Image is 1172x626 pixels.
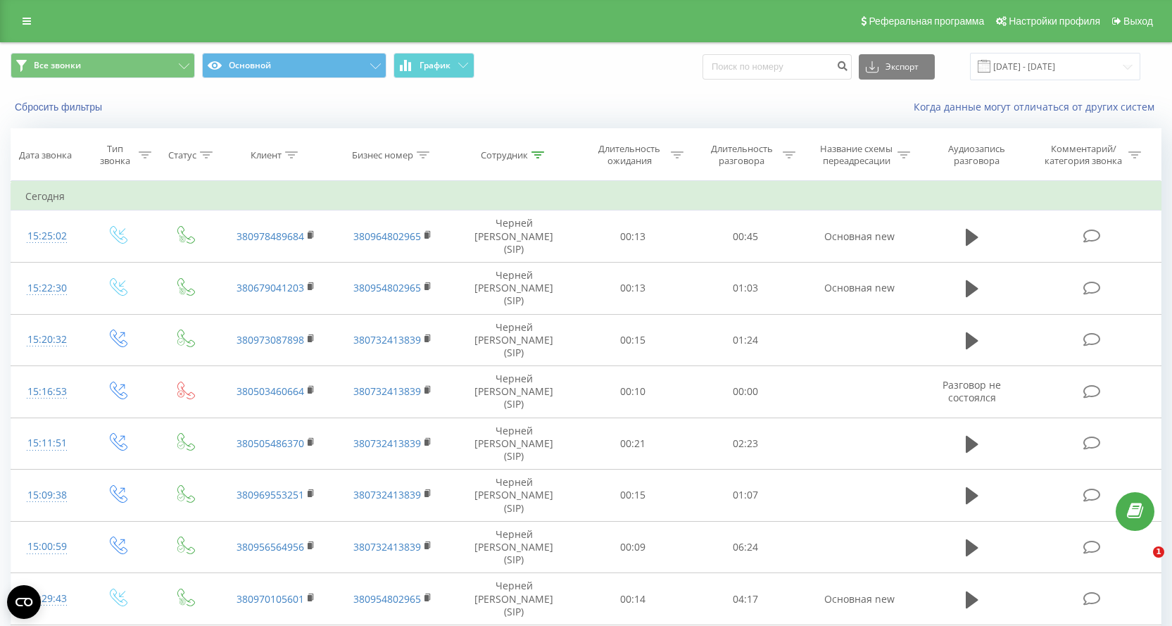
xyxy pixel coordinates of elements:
[689,314,802,366] td: 01:24
[1153,546,1164,558] span: 1
[1124,546,1158,580] iframe: Intercom live chat
[25,326,69,353] div: 15:20:32
[237,592,304,606] a: 380970105601
[25,223,69,250] div: 15:25:02
[689,418,802,470] td: 02:23
[576,211,689,263] td: 00:13
[353,281,421,294] a: 380954802965
[819,143,894,167] div: Название схемы переадресации
[352,149,413,161] div: Бизнес номер
[576,262,689,314] td: 00:13
[353,384,421,398] a: 380732413839
[576,470,689,522] td: 00:15
[1042,143,1125,167] div: Комментарий/категория звонка
[481,149,528,161] div: Сотрудник
[689,262,802,314] td: 01:03
[702,54,852,80] input: Поиск по номеру
[689,470,802,522] td: 01:07
[576,314,689,366] td: 00:15
[704,143,779,167] div: Длительность разговора
[914,100,1161,113] a: Когда данные могут отличаться от других систем
[353,437,421,450] a: 380732413839
[420,61,450,70] span: График
[7,585,41,619] button: Open CMP widget
[25,482,69,509] div: 15:09:38
[25,378,69,406] div: 15:16:53
[237,540,304,553] a: 380956564956
[353,540,421,553] a: 380732413839
[689,211,802,263] td: 00:45
[168,149,196,161] div: Статус
[202,53,386,78] button: Основной
[34,60,81,71] span: Все звонки
[576,418,689,470] td: 00:21
[451,211,577,263] td: Черней [PERSON_NAME] (SIP)
[25,275,69,302] div: 15:22:30
[451,418,577,470] td: Черней [PERSON_NAME] (SIP)
[451,366,577,418] td: Черней [PERSON_NAME] (SIP)
[576,366,689,418] td: 00:10
[11,182,1161,211] td: Сегодня
[801,573,918,625] td: Основная new
[592,143,667,167] div: Длительность ожидания
[25,585,69,613] div: 14:29:43
[576,521,689,573] td: 00:09
[11,53,195,78] button: Все звонки
[451,262,577,314] td: Черней [PERSON_NAME] (SIP)
[237,384,304,398] a: 380503460664
[689,573,802,625] td: 04:17
[689,366,802,418] td: 00:00
[95,143,134,167] div: Тип звонка
[576,573,689,625] td: 00:14
[353,333,421,346] a: 380732413839
[393,53,474,78] button: График
[251,149,282,161] div: Клиент
[931,143,1023,167] div: Аудиозапись разговора
[237,333,304,346] a: 380973087898
[451,573,577,625] td: Черней [PERSON_NAME] (SIP)
[801,211,918,263] td: Основная new
[353,230,421,243] a: 380964802965
[943,378,1001,404] span: Разговор не состоялся
[451,470,577,522] td: Черней [PERSON_NAME] (SIP)
[237,488,304,501] a: 380969553251
[451,521,577,573] td: Черней [PERSON_NAME] (SIP)
[689,521,802,573] td: 06:24
[353,592,421,606] a: 380954802965
[237,230,304,243] a: 380978489684
[237,281,304,294] a: 380679041203
[25,533,69,561] div: 15:00:59
[859,54,935,80] button: Экспорт
[1123,15,1153,27] span: Выход
[237,437,304,450] a: 380505486370
[869,15,984,27] span: Реферальная программа
[801,262,918,314] td: Основная new
[1009,15,1100,27] span: Настройки профиля
[451,314,577,366] td: Черней [PERSON_NAME] (SIP)
[25,430,69,457] div: 15:11:51
[19,149,72,161] div: Дата звонка
[353,488,421,501] a: 380732413839
[11,101,109,113] button: Сбросить фильтры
